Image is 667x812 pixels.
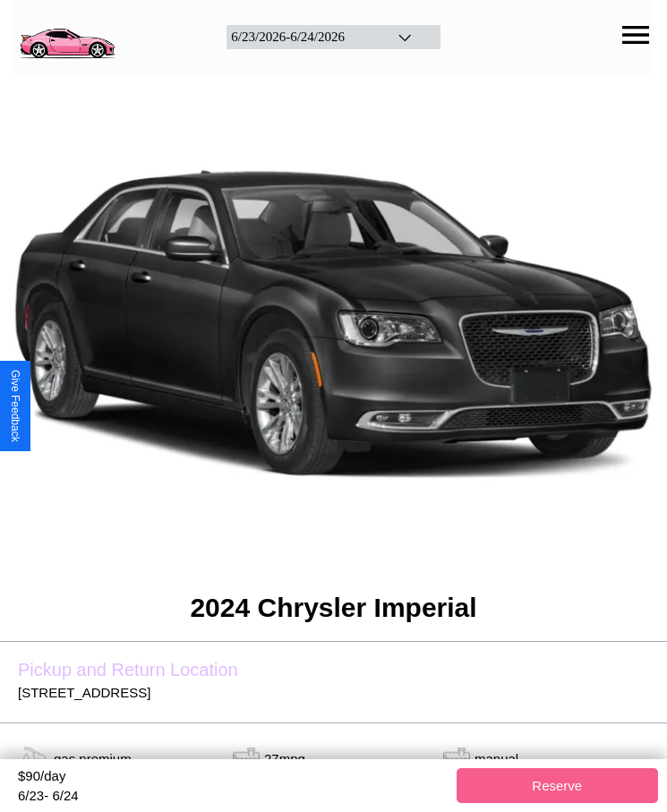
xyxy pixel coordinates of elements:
img: gas [18,746,54,773]
p: gas premium [54,747,132,771]
div: $ 90 /day [18,768,448,788]
div: 6 / 23 - 6 / 24 [18,788,448,803]
button: Reserve [457,768,659,803]
img: gas [439,746,475,773]
img: tank [228,746,264,773]
label: Pickup and Return Location [18,660,649,680]
p: 27 mpg [264,747,305,771]
div: 6 / 23 / 2026 - 6 / 24 / 2026 [231,30,374,45]
div: Give Feedback [9,370,21,442]
p: [STREET_ADDRESS] [18,680,649,705]
img: logo [13,9,120,62]
p: manual [475,747,518,771]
